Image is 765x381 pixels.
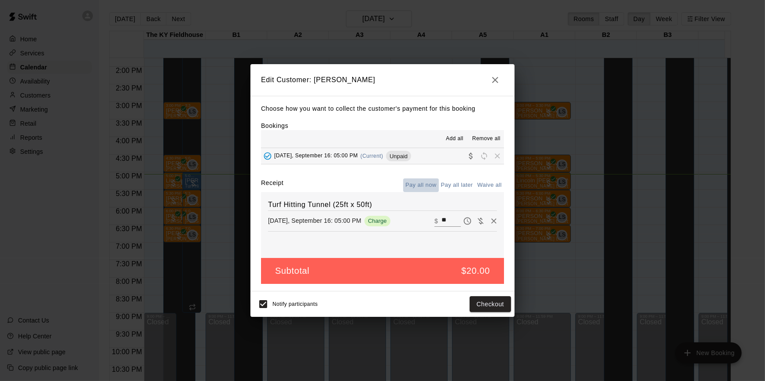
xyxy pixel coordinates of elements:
button: Remove [487,214,500,228]
span: Remove all [472,134,500,143]
p: [DATE], September 16: 05:00 PM [268,216,361,225]
span: Collect payment [464,152,478,159]
label: Receipt [261,178,283,192]
label: Bookings [261,122,288,129]
p: $ [434,217,438,225]
button: Waive all [475,178,504,192]
button: Pay all later [439,178,475,192]
span: Reschedule [478,152,491,159]
button: Added - Collect Payment[DATE], September 16: 05:00 PM(Current)UnpaidCollect paymentRescheduleRemove [261,148,504,164]
span: Unpaid [386,153,411,160]
span: Add all [446,134,463,143]
span: [DATE], September 16: 05:00 PM [274,153,358,159]
button: Remove all [469,132,504,146]
span: Pay later [461,217,474,224]
span: (Current) [360,153,383,159]
span: Notify participants [272,301,318,307]
span: Charge [364,218,390,224]
button: Checkout [470,296,511,312]
button: Added - Collect Payment [261,149,274,163]
button: Pay all now [403,178,439,192]
h2: Edit Customer: [PERSON_NAME] [250,64,515,96]
h5: $20.00 [461,265,490,277]
h6: Turf Hitting Tunnel (25ft x 50ft) [268,199,497,210]
p: Choose how you want to collect the customer's payment for this booking [261,103,504,114]
span: Remove [491,152,504,159]
button: Add all [441,132,469,146]
span: Waive payment [474,217,487,224]
h5: Subtotal [275,265,309,277]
